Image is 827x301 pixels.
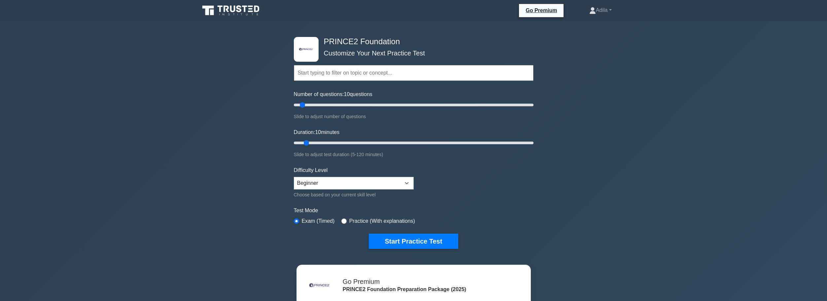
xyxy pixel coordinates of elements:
[294,150,534,158] div: Slide to adjust test duration (5-120 minutes)
[321,37,501,47] h4: PRINCE2 Foundation
[369,234,458,249] button: Start Practice Test
[573,4,628,17] a: Adila
[302,217,335,225] label: Exam (Timed)
[294,113,534,120] div: Slide to adjust number of questions
[344,91,350,97] span: 10
[294,191,414,199] div: Choose based on your current skill level
[294,65,534,81] input: Start typing to filter on topic or concept...
[349,217,415,225] label: Practice (With explanations)
[294,166,328,174] label: Difficulty Level
[294,128,340,136] label: Duration: minutes
[294,207,534,215] label: Test Mode
[522,6,561,15] a: Go Premium
[315,129,321,135] span: 10
[294,90,372,98] label: Number of questions: questions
